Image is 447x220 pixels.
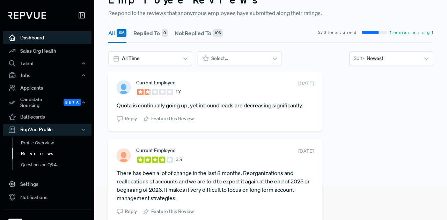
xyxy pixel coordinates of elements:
span: Reply [125,115,137,122]
span: Current Employee [136,80,176,85]
div: 106 [117,29,126,37]
span: Feature this Review [151,208,194,215]
div: 106 [213,29,223,37]
a: Applicants [3,81,91,94]
button: All 106 [108,23,126,43]
p: Respond to the reviews that anonymous employees have submitted along their ratings. [108,9,433,17]
span: [DATE] [298,147,314,155]
span: [DATE] [298,80,314,87]
article: There has been a lot of change in the last 8 months. Reorganizations and reallocations of account... [117,169,314,202]
button: Jobs [3,69,91,81]
span: 1 remaining! [390,29,433,36]
button: RepVue Profile [3,124,91,136]
a: Dashboard [3,31,91,44]
a: Reviews [12,148,101,159]
img: RepVue [8,12,46,19]
a: Questions on Q&A [12,159,101,170]
span: Feature this Review [151,115,194,122]
a: Profile Overview [12,137,101,149]
span: Sort - [354,55,365,62]
span: Reply [125,208,137,215]
button: Talent [3,58,91,69]
div: Candidate Sourcing [3,94,91,111]
a: Settings [3,177,91,191]
button: Replied To 0 [133,23,168,43]
span: Current Employee [136,147,176,153]
a: Sales Org Health [3,44,91,58]
a: Battlecards [3,111,91,124]
span: 1.7 [176,88,181,96]
a: Notifications [3,191,91,204]
article: Quota is continually going up, yet inbound leads are decreasing significantly. [117,101,314,109]
button: Candidate Sourcing Beta [3,94,91,111]
button: Not Replied To 106 [175,23,223,43]
span: 2 / 3 Featured [318,29,359,36]
span: 3.9 [176,156,182,163]
div: 0 [162,29,168,37]
span: Beta [64,99,81,106]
